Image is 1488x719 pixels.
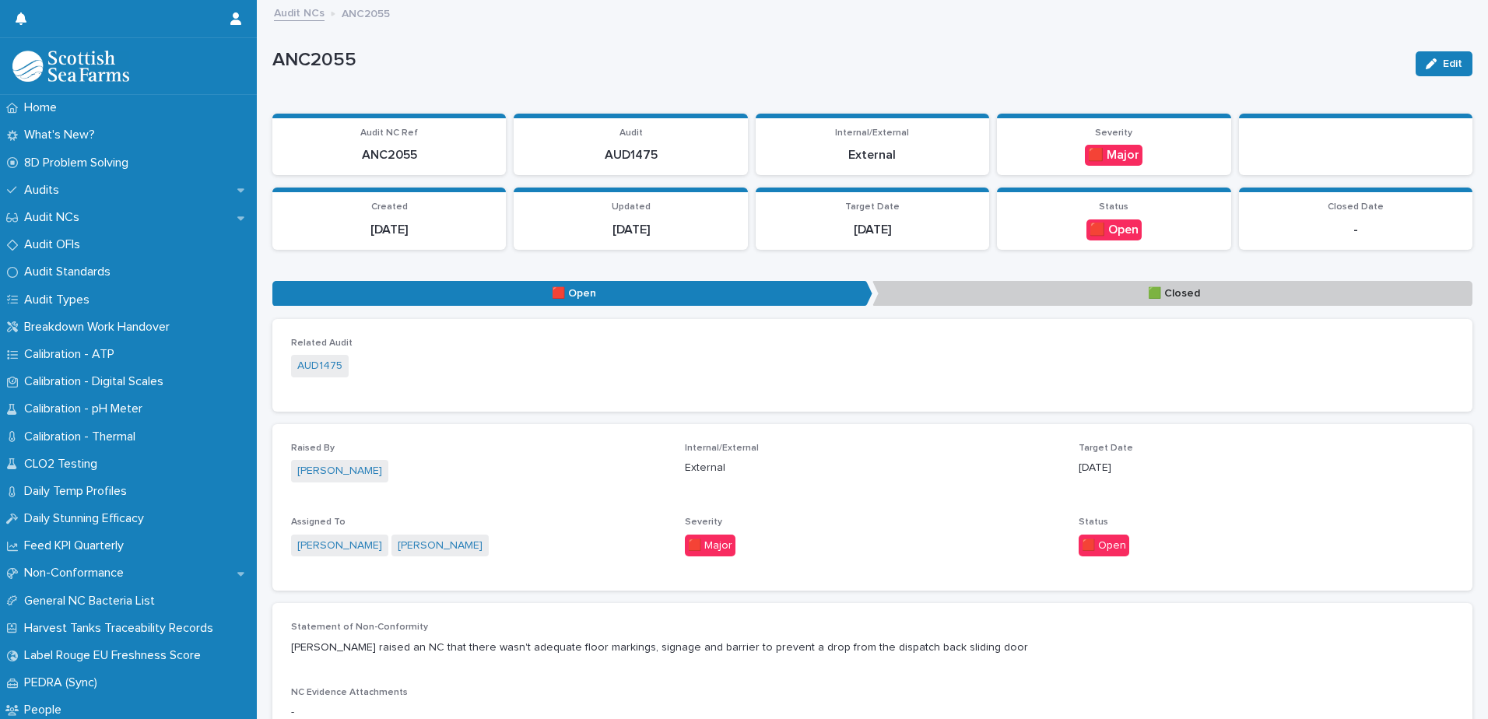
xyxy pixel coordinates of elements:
span: NC Evidence Attachments [291,688,408,697]
a: [PERSON_NAME] [297,463,382,479]
div: 🟥 Open [1086,219,1142,240]
span: Target Date [1079,444,1133,453]
span: Internal/External [835,128,909,138]
span: Audit [619,128,643,138]
div: 🟥 Major [685,535,735,557]
p: CLO2 Testing [18,457,110,472]
p: What's New? [18,128,107,142]
a: Audit NCs [274,3,325,21]
p: Audit NCs [18,210,92,225]
div: 🟥 Major [1085,145,1142,166]
div: 🟥 Open [1079,535,1129,557]
p: AUD1475 [523,148,738,163]
span: Audit NC Ref [360,128,418,138]
p: 🟥 Open [272,281,872,307]
p: ANC2055 [282,148,497,163]
span: Updated [612,202,651,212]
span: Status [1079,517,1108,527]
p: Label Rouge EU Freshness Score [18,648,213,663]
span: Statement of Non-Conformity [291,623,428,632]
p: Audit Standards [18,265,123,279]
a: [PERSON_NAME] [297,538,382,554]
span: Related Audit [291,338,353,348]
p: Feed KPI Quarterly [18,538,136,553]
p: Daily Stunning Efficacy [18,511,156,526]
p: Calibration - Thermal [18,430,148,444]
span: Assigned To [291,517,346,527]
span: Internal/External [685,444,759,453]
span: Closed Date [1328,202,1384,212]
p: Home [18,100,69,115]
button: Edit [1416,51,1472,76]
p: Calibration - pH Meter [18,402,155,416]
p: [DATE] [1079,460,1454,476]
img: mMrefqRFQpe26GRNOUkG [12,51,129,82]
a: AUD1475 [297,358,342,374]
p: People [18,703,74,717]
p: Audit Types [18,293,102,307]
p: Harvest Tanks Traceability Records [18,621,226,636]
span: Severity [685,517,722,527]
span: Severity [1095,128,1132,138]
p: [DATE] [765,223,980,237]
span: Target Date [845,202,900,212]
p: ANC2055 [342,4,390,21]
p: 🟩 Closed [872,281,1472,307]
span: Status [1099,202,1128,212]
p: Daily Temp Profiles [18,484,139,499]
p: Breakdown Work Handover [18,320,182,335]
a: [PERSON_NAME] [398,538,483,554]
span: Edit [1443,58,1462,69]
span: Raised By [291,444,335,453]
p: ANC2055 [272,49,1403,72]
p: External [685,460,1060,476]
span: Created [371,202,408,212]
p: - [1248,223,1463,237]
p: PEDRA (Sync) [18,675,110,690]
p: Calibration - ATP [18,347,127,362]
p: External [765,148,980,163]
p: 8D Problem Solving [18,156,141,170]
p: Audits [18,183,72,198]
p: General NC Bacteria List [18,594,167,609]
p: Calibration - Digital Scales [18,374,176,389]
p: Audit OFIs [18,237,93,252]
p: [DATE] [523,223,738,237]
p: Non-Conformance [18,566,136,580]
p: [DATE] [282,223,497,237]
p: [PERSON_NAME] raised an NC that there wasn't adequate floor markings, signage and barrier to prev... [291,640,1454,656]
